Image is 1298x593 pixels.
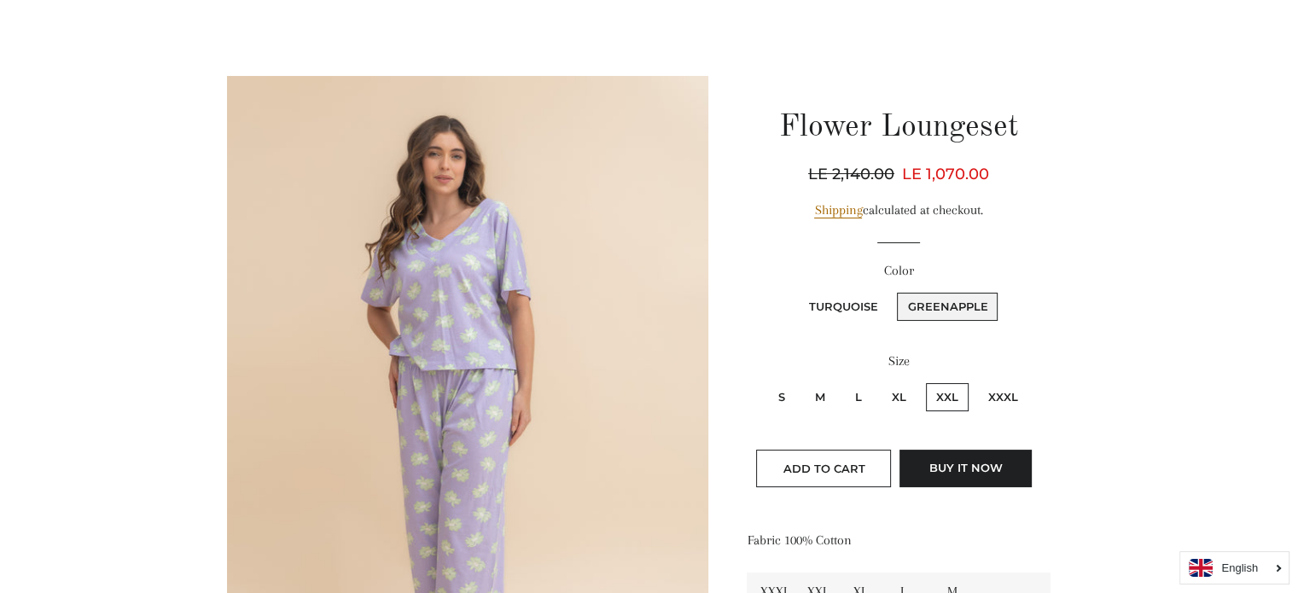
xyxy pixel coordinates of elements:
span: Add to Cart [783,462,864,475]
label: S [768,383,795,411]
label: XXXL [978,383,1028,411]
button: Buy it now [899,450,1032,487]
span: LE 2,140.00 [808,162,899,186]
span: LE 1,070.00 [902,165,989,183]
h1: Flower Loungeset [747,107,1050,149]
label: Color [747,260,1050,282]
p: Fabric 100% Cotton [747,530,1050,551]
label: XL [882,383,917,411]
label: L [845,383,872,411]
a: Shipping [814,202,862,218]
label: M [805,383,835,411]
i: English [1221,562,1258,573]
button: Add to Cart [756,450,891,487]
label: XXL [926,383,969,411]
div: calculated at checkout. [747,200,1050,221]
a: English [1189,559,1280,577]
label: Greenapple [897,293,998,321]
label: Size [747,351,1050,372]
label: Turquoise [798,293,888,321]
